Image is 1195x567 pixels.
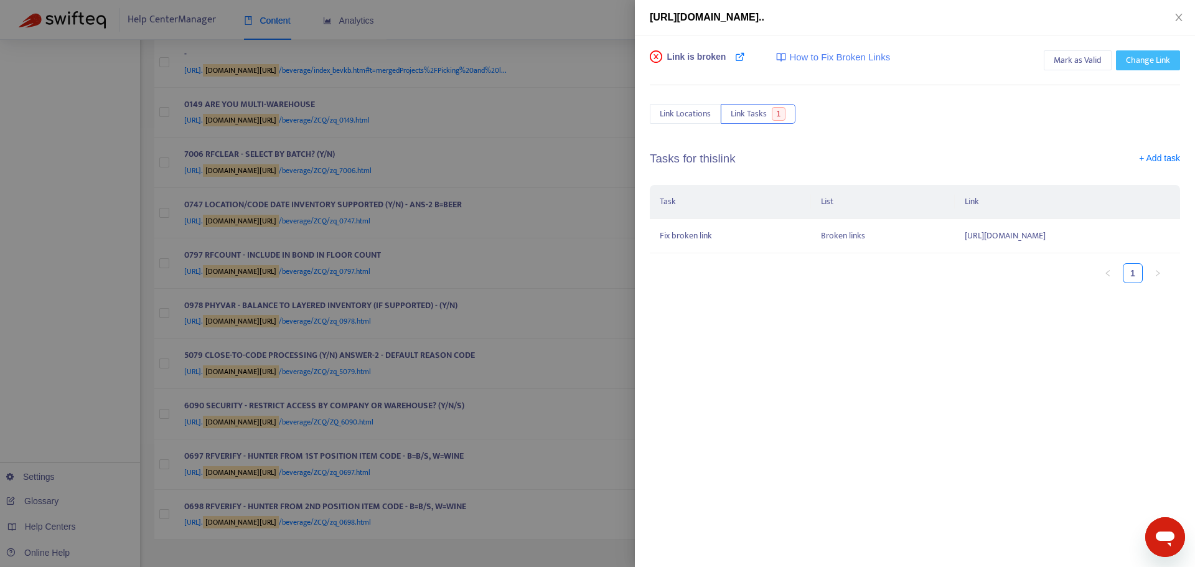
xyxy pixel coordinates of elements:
button: Mark as Valid [1044,50,1112,70]
a: How to Fix Broken Links [776,50,890,65]
button: right [1148,263,1168,283]
th: List [811,185,954,219]
button: Link Locations [650,104,721,124]
td: Fix broken link [650,219,811,253]
th: Task [650,185,811,219]
button: Link Tasks1 [721,104,795,124]
span: How to Fix Broken Links [789,50,890,65]
li: Next Page [1148,263,1168,283]
span: Link is broken [667,50,726,75]
span: close [1174,12,1184,22]
button: Close [1170,12,1188,24]
span: [URL][DOMAIN_NAME].. [650,12,764,22]
img: image-link [776,52,786,62]
span: 1 [772,107,786,121]
iframe: Button to launch messaging window [1145,517,1185,557]
a: 1 [1123,264,1142,283]
span: Link Locations [660,107,711,121]
span: Change Link [1126,54,1170,67]
td: Broken links [811,219,954,253]
li: Previous Page [1098,263,1118,283]
h5: Tasks for this link [650,152,736,166]
span: Mark as Valid [1054,54,1102,67]
span: Link Tasks [731,107,767,121]
span: left [1104,269,1112,277]
td: [URL][DOMAIN_NAME] [955,219,1180,253]
button: left [1098,263,1118,283]
button: Change Link [1116,50,1180,70]
span: close-circle [650,50,662,63]
li: 1 [1123,263,1143,283]
span: right [1154,269,1161,277]
a: + Add task [1139,152,1180,171]
th: Link [955,185,1180,219]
